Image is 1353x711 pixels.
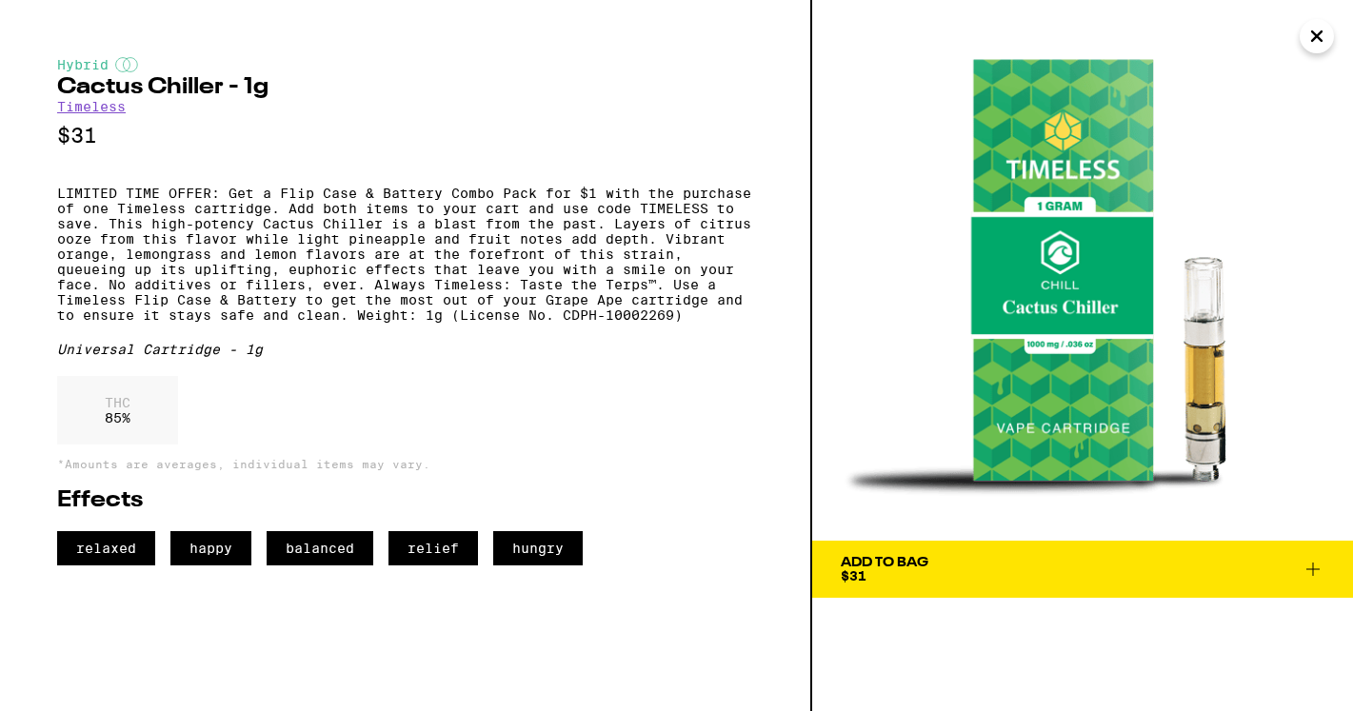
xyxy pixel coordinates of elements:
p: $31 [57,124,753,148]
div: Add To Bag [841,556,928,569]
p: *Amounts are averages, individual items may vary. [57,458,753,470]
span: $31 [841,568,866,583]
img: hybridColor.svg [115,57,138,72]
button: Close [1300,19,1334,53]
p: LIMITED TIME OFFER: Get a Flip Case & Battery Combo Pack for $1 with the purchase of one Timeless... [57,186,753,323]
span: hungry [493,531,583,565]
h2: Effects [57,489,753,512]
h2: Cactus Chiller - 1g [57,76,753,99]
span: relief [388,531,478,565]
button: Add To Bag$31 [812,541,1353,598]
a: Timeless [57,99,126,114]
div: 85 % [57,376,178,444]
div: Universal Cartridge - 1g [57,342,753,357]
p: THC [105,395,130,410]
span: happy [170,531,251,565]
span: relaxed [57,531,155,565]
div: Hybrid [57,57,753,72]
span: balanced [267,531,373,565]
span: Hi. Need any help? [11,13,137,29]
